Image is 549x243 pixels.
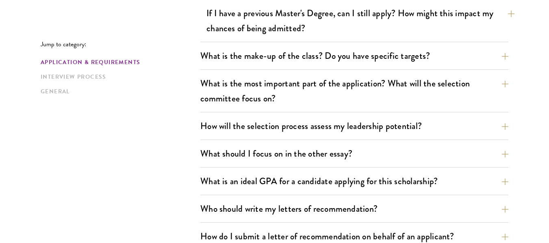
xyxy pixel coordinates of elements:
button: What is the make-up of the class? Do you have specific targets? [200,47,508,65]
button: If I have a previous Master's Degree, can I still apply? How might this impact my chances of bein... [206,4,514,37]
button: What should I focus on in the other essay? [200,144,508,163]
button: Who should write my letters of recommendation? [200,200,508,218]
button: How will the selection process assess my leadership potential? [200,117,508,135]
button: What is the most important part of the application? What will the selection committee focus on? [200,74,508,108]
a: Application & Requirements [41,58,195,67]
a: Interview Process [41,73,195,81]
p: Jump to category: [41,41,200,48]
a: General [41,87,195,96]
button: What is an ideal GPA for a candidate applying for this scholarship? [200,172,508,190]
